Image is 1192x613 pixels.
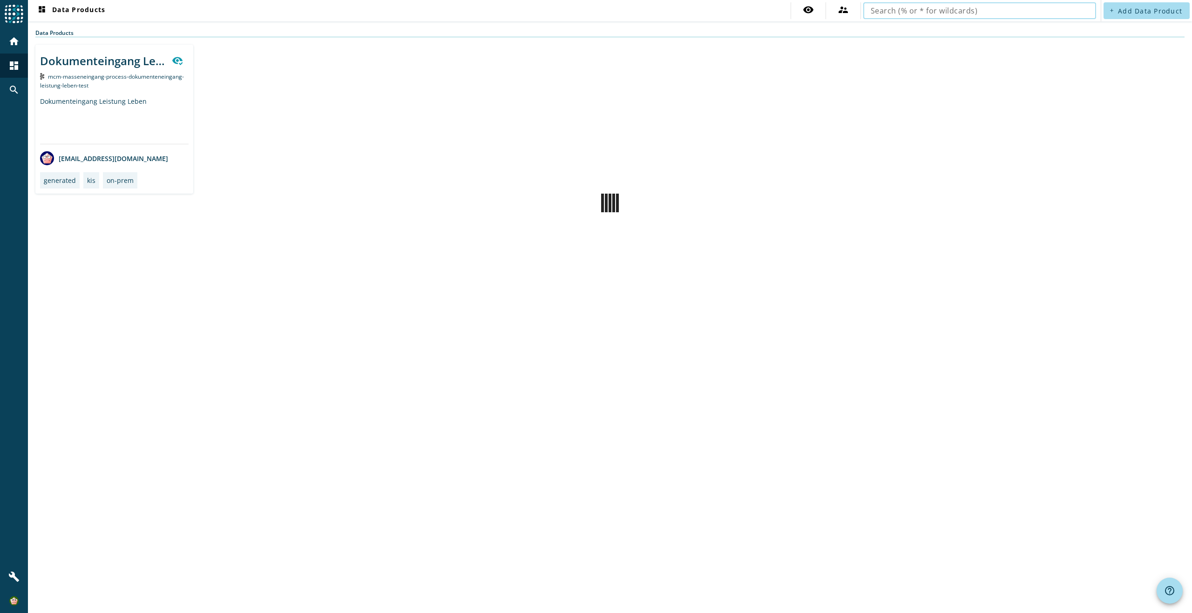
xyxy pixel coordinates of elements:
[107,176,134,185] div: on-prem
[5,5,23,23] img: spoud-logo.svg
[8,60,20,71] mat-icon: dashboard
[9,596,19,606] img: df3a2c00d7f1025ea8f91671640e3a84
[44,176,76,185] div: generated
[40,97,189,144] div: Dokumenteingang Leistung Leben
[1104,2,1190,19] button: Add Data Product
[36,5,47,16] mat-icon: dashboard
[8,571,20,582] mat-icon: build
[40,73,44,80] img: Kafka Topic: mcm-masseneingang-process-dokumenteneingang-leistung-leben-test
[8,36,20,47] mat-icon: home
[1164,585,1175,596] mat-icon: help_outline
[1118,7,1182,15] span: Add Data Product
[36,5,105,16] span: Data Products
[1109,8,1114,13] mat-icon: add
[803,4,814,15] mat-icon: visibility
[871,5,1089,16] input: Search (% or * for wildcards)
[8,84,20,95] mat-icon: search
[40,53,166,68] div: Dokumenteingang Leistung Leben
[40,151,54,165] img: avatar
[33,2,109,19] button: Data Products
[87,176,95,185] div: kis
[35,29,1185,37] div: Data Products
[40,73,184,89] span: Kafka Topic: mcm-masseneingang-process-dokumenteneingang-leistung-leben-test
[838,4,849,15] mat-icon: supervisor_account
[40,151,168,165] div: [EMAIL_ADDRESS][DOMAIN_NAME]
